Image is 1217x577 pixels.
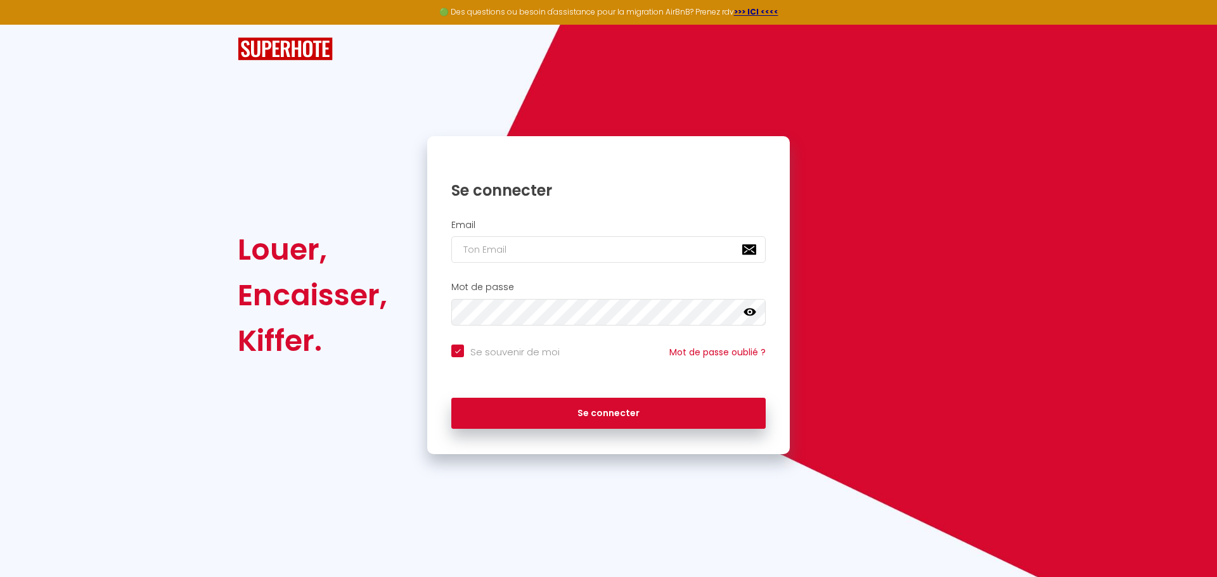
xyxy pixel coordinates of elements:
div: Encaisser, [238,272,387,318]
button: Se connecter [451,398,766,429]
h2: Mot de passe [451,282,766,293]
input: Ton Email [451,236,766,263]
h2: Email [451,220,766,231]
a: Mot de passe oublié ? [669,346,766,358]
div: Kiffer. [238,318,387,364]
div: Louer, [238,227,387,272]
a: >>> ICI <<<< [734,6,778,17]
img: SuperHote logo [238,37,333,61]
h1: Se connecter [451,181,766,200]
